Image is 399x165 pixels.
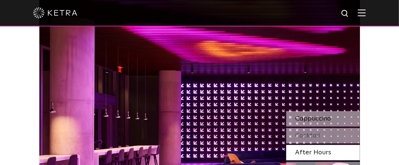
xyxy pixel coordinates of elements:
[341,9,350,18] img: search icon
[295,132,321,139] span: Cocktail
[33,7,77,18] img: ketra-logo-2019-white
[295,115,331,122] span: Cappuccino
[295,149,332,156] span: After Hours
[358,9,366,16] img: Hamburger%20Nav.svg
